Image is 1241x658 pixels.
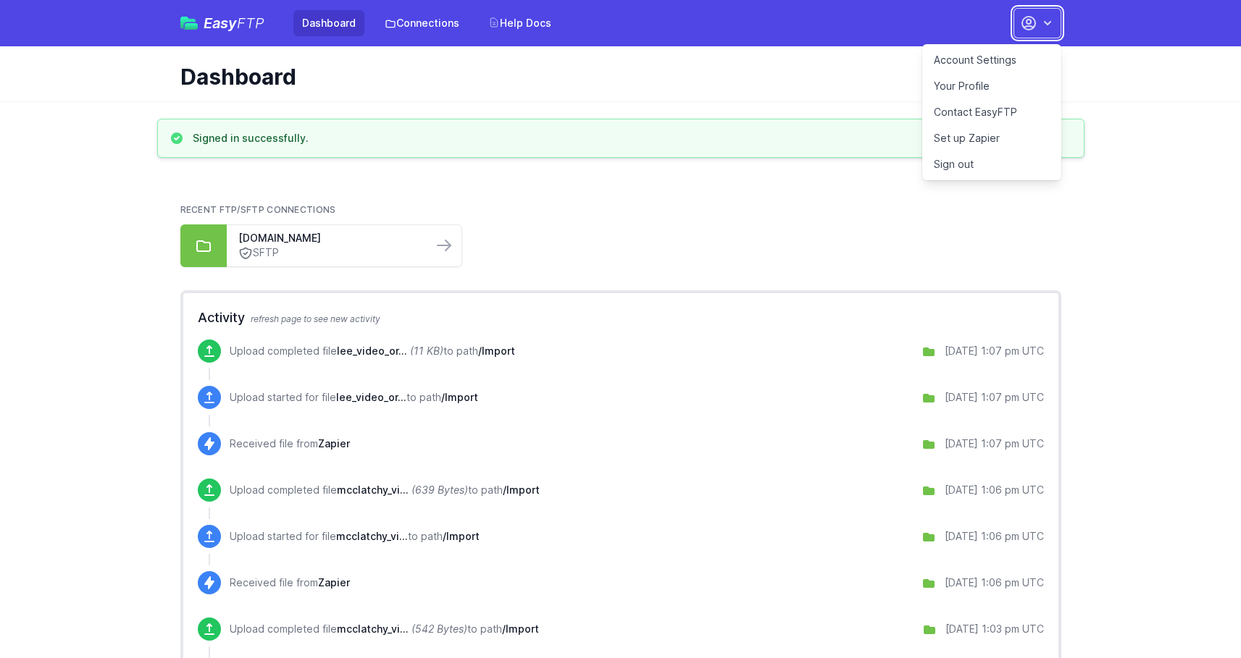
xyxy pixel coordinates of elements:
[238,245,421,261] a: SFTP
[336,530,408,542] span: mcclatchy_video_order_report_2025_08_28.txt
[230,622,539,636] p: Upload completed file to path
[945,575,1044,590] div: [DATE] 1:06 pm UTC
[293,10,364,36] a: Dashboard
[238,231,421,245] a: [DOMAIN_NAME]
[922,73,1061,99] a: Your Profile
[1169,586,1224,641] iframe: Drift Widget Chat Controller
[230,575,350,590] p: Received file from
[922,47,1061,73] a: Account Settings
[443,530,480,542] span: /Import
[480,10,560,36] a: Help Docs
[922,99,1061,125] a: Contact EasyFTP
[198,308,1044,328] h2: Activity
[502,623,539,635] span: /Import
[945,483,1044,497] div: [DATE] 1:06 pm UTC
[337,623,409,635] span: mcclatchy_video_order_report_2025_08_27.txt
[503,484,540,496] span: /Import
[318,437,350,450] span: Zapier
[945,622,1044,636] div: [DATE] 1:03 pm UTC
[230,483,540,497] p: Upload completed file to path
[230,436,350,451] p: Received file from
[945,390,1044,405] div: [DATE] 1:07 pm UTC
[204,16,264,30] span: Easy
[945,529,1044,544] div: [DATE] 1:06 pm UTC
[478,345,515,357] span: /Import
[180,17,198,30] img: easyftp_logo.png
[230,529,480,544] p: Upload started for file to path
[945,344,1044,358] div: [DATE] 1:07 pm UTC
[318,576,350,589] span: Zapier
[336,391,406,403] span: lee_video_order_report_2025_08_28.txt
[441,391,478,403] span: /Import
[180,16,264,30] a: EasyFTP
[237,14,264,32] span: FTP
[411,623,467,635] i: (542 Bytes)
[337,345,407,357] span: lee_video_order_report_2025_08_28.txt
[180,204,1061,216] h2: Recent FTP/SFTP Connections
[922,151,1061,177] a: Sign out
[945,436,1044,451] div: [DATE] 1:07 pm UTC
[410,345,443,357] i: (11 KB)
[337,484,409,496] span: mcclatchy_video_order_report_2025_08_28.txt
[230,344,515,358] p: Upload completed file to path
[411,484,468,496] i: (639 Bytes)
[193,131,309,145] h3: Signed in successfully.
[922,125,1061,151] a: Set up Zapier
[251,313,380,324] span: refresh page to see new activity
[230,390,478,405] p: Upload started for file to path
[376,10,468,36] a: Connections
[180,64,1050,90] h1: Dashboard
